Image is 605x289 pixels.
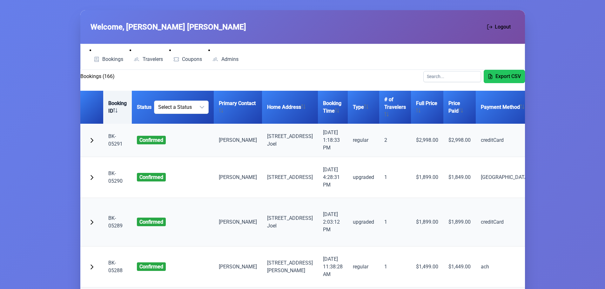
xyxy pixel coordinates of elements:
[103,91,132,124] th: Booking ID
[169,47,206,64] li: Coupons
[318,91,348,124] th: Booking Time
[214,246,262,287] td: [PERSON_NAME]
[137,101,209,114] div: Status
[411,157,443,198] td: $1,899.00
[379,198,411,246] td: 1
[108,215,123,229] a: BK-05289
[262,246,318,287] td: [STREET_ADDRESS][PERSON_NAME]
[154,101,196,114] span: Select a Status
[214,91,262,124] th: Primary Contact
[443,198,476,246] td: $1,899.00
[411,246,443,287] td: $1,499.00
[476,246,534,287] td: ach
[443,157,476,198] td: $1,849.00
[443,246,476,287] td: $1,449.00
[379,246,411,287] td: 1
[108,170,123,184] a: BK-05290
[495,23,511,31] span: Logout
[108,133,123,147] a: BK-05291
[483,20,515,34] button: Logout
[214,157,262,198] td: [PERSON_NAME]
[208,54,242,64] a: Admins
[379,157,411,198] td: 1
[411,91,443,124] th: Full Price
[348,198,379,246] td: upgraded
[379,91,411,124] th: # of Travelers
[476,157,534,198] td: [GEOGRAPHIC_DATA]
[411,124,443,157] td: $2,998.00
[348,246,379,287] td: regular
[423,71,481,82] input: Search...
[91,21,246,33] span: Welcome, [PERSON_NAME] [PERSON_NAME]
[318,198,348,246] td: [DATE] 2:03:12 PM
[348,157,379,198] td: upgraded
[182,57,202,62] span: Coupons
[214,198,262,246] td: [PERSON_NAME]
[476,198,534,246] td: creditCard
[90,47,127,64] li: Bookings
[476,91,534,124] th: Payment Method
[196,101,208,114] div: dropdown trigger
[262,91,318,124] th: Home Address
[208,47,242,64] li: Admins
[130,47,167,64] li: Travelers
[318,124,348,157] td: [DATE] 1:18:33 PM
[137,173,166,181] span: confirmed
[348,91,379,124] th: Type
[80,73,115,80] h2: Bookings (166)
[262,124,318,157] td: [STREET_ADDRESS] Joel
[169,54,206,64] a: Coupons
[137,218,166,226] span: confirmed
[495,73,521,80] span: Export CSV
[262,198,318,246] td: [STREET_ADDRESS] Joel
[484,70,525,83] button: Export CSV
[108,260,123,273] a: BK-05288
[137,136,166,144] span: confirmed
[221,57,239,62] span: Admins
[318,157,348,198] td: [DATE] 4:28:31 PM
[348,124,379,157] td: regular
[90,54,127,64] a: Bookings
[318,246,348,287] td: [DATE] 11:38:28 AM
[411,198,443,246] td: $1,899.00
[143,57,163,62] span: Travelers
[476,124,534,157] td: creditCard
[262,157,318,198] td: [STREET_ADDRESS]
[443,124,476,157] td: $2,998.00
[102,57,123,62] span: Bookings
[214,124,262,157] td: [PERSON_NAME]
[443,91,476,124] th: Price Paid
[130,54,167,64] a: Travelers
[379,124,411,157] td: 2
[137,262,166,271] span: confirmed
